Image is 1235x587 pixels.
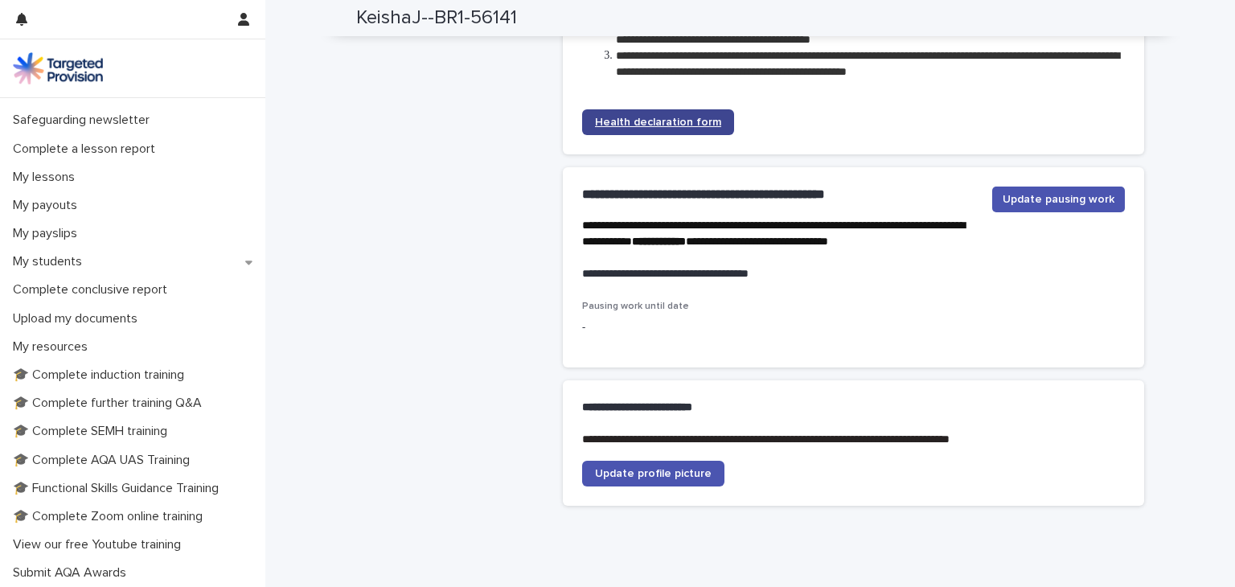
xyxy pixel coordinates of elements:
[595,117,721,128] span: Health declaration form
[6,481,232,496] p: 🎓 Functional Skills Guidance Training
[6,509,215,524] p: 🎓 Complete Zoom online training
[6,282,180,298] p: Complete conclusive report
[13,52,103,84] img: M5nRWzHhSzIhMunXDL62
[6,537,194,552] p: View our free Youtube training
[6,367,197,383] p: 🎓 Complete induction training
[6,198,90,213] p: My payouts
[582,319,750,336] p: -
[6,565,139,581] p: Submit AQA Awards
[6,339,101,355] p: My resources
[6,424,180,439] p: 🎓 Complete SEMH training
[595,468,712,479] span: Update profile picture
[992,187,1125,212] button: Update pausing work
[582,302,689,311] span: Pausing work until date
[6,170,88,185] p: My lessons
[6,226,90,241] p: My payslips
[1003,191,1114,207] span: Update pausing work
[356,6,517,30] h2: KeishaJ--BR1-56141
[6,311,150,326] p: Upload my documents
[6,142,168,157] p: Complete a lesson report
[6,113,162,128] p: Safeguarding newsletter
[582,461,724,486] a: Update profile picture
[6,254,95,269] p: My students
[582,109,734,135] a: Health declaration form
[6,453,203,468] p: 🎓 Complete AQA UAS Training
[6,396,215,411] p: 🎓 Complete further training Q&A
